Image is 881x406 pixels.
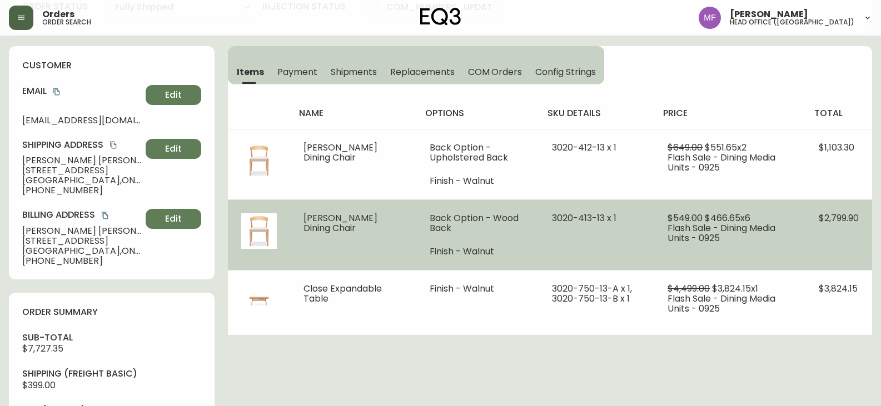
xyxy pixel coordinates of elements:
[663,107,797,119] h4: price
[22,368,201,380] h4: Shipping ( Freight Basic )
[814,107,863,119] h4: total
[277,66,317,78] span: Payment
[303,282,382,305] span: Close Expandable Table
[430,143,525,163] li: Back Option - Upholstered Back
[699,7,721,29] img: 91cf6c4ea787f0dec862db02e33d59b3
[22,176,141,186] span: [GEOGRAPHIC_DATA] , ON , N0G 2L0 , CA
[22,379,56,392] span: $399.00
[303,212,377,234] span: [PERSON_NAME] Dining Chair
[668,212,703,224] span: $549.00
[819,141,854,154] span: $1,103.30
[535,66,595,78] span: Config Strings
[146,139,201,159] button: Edit
[22,256,141,266] span: [PHONE_NUMBER]
[22,306,201,318] h4: order summary
[22,226,141,236] span: [PERSON_NAME] [PERSON_NAME]
[22,116,141,126] span: [EMAIL_ADDRESS][DOMAIN_NAME]
[146,85,201,105] button: Edit
[668,141,703,154] span: $649.00
[165,89,182,101] span: Edit
[299,107,407,119] h4: name
[108,139,119,151] button: copy
[730,19,854,26] h5: head office ([GEOGRAPHIC_DATA])
[430,284,525,294] li: Finish - Walnut
[730,10,808,19] span: [PERSON_NAME]
[468,66,522,78] span: COM Orders
[22,342,63,355] span: $7,727.35
[425,107,530,119] h4: options
[241,213,277,249] img: 71fee818-9395-46d1-bf53-f68a72f11907.jpg
[547,107,645,119] h4: sku details
[331,66,377,78] span: Shipments
[668,282,710,295] span: $4,499.00
[237,66,264,78] span: Items
[668,151,775,174] span: Flash Sale - Dining Media Units - 0925
[22,186,141,196] span: [PHONE_NUMBER]
[99,210,111,221] button: copy
[668,222,775,244] span: Flash Sale - Dining Media Units - 0925
[42,19,91,26] h5: order search
[705,141,746,154] span: $551.65 x 2
[552,212,616,224] span: 3020-413-13 x 1
[22,139,141,151] h4: Shipping Address
[22,332,201,344] h4: sub-total
[430,176,525,186] li: Finish - Walnut
[303,141,377,164] span: [PERSON_NAME] Dining Chair
[22,236,141,246] span: [STREET_ADDRESS]
[705,212,750,224] span: $466.65 x 6
[22,59,201,72] h4: customer
[552,282,632,305] span: 3020-750-13-A x 1, 3020-750-13-B x 1
[552,141,616,154] span: 3020-412-13 x 1
[165,213,182,225] span: Edit
[22,85,141,97] h4: Email
[420,8,461,26] img: logo
[668,292,775,315] span: Flash Sale - Dining Media Units - 0925
[390,66,454,78] span: Replacements
[51,86,62,97] button: copy
[241,143,277,178] img: 71fee818-9395-46d1-bf53-f68a72f11907.jpg
[165,143,182,155] span: Edit
[241,284,277,319] img: 3020-750-AB-400-1-clf8vq77511z601061fsdrcbv.jpg
[712,282,758,295] span: $3,824.15 x 1
[22,156,141,166] span: [PERSON_NAME] [PERSON_NAME]
[22,246,141,256] span: [GEOGRAPHIC_DATA] , ON , N0G 2L0 , CA
[42,10,74,19] span: Orders
[22,166,141,176] span: [STREET_ADDRESS]
[430,213,525,233] li: Back Option - Wood Back
[430,247,525,257] li: Finish - Walnut
[146,209,201,229] button: Edit
[22,209,141,221] h4: Billing Address
[819,282,858,295] span: $3,824.15
[819,212,859,224] span: $2,799.90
